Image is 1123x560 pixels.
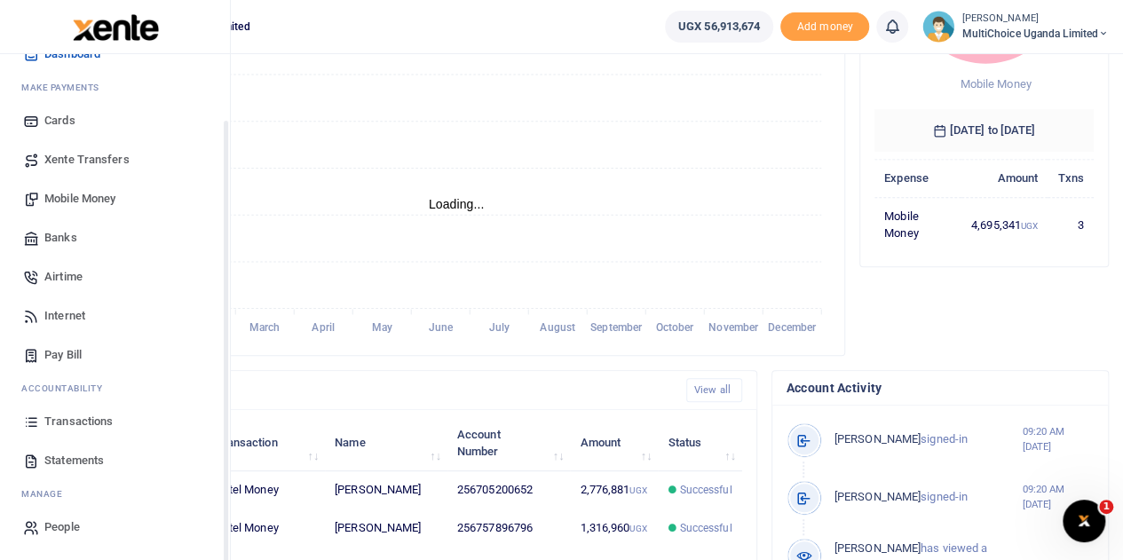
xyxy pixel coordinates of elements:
p: signed-in [834,430,1023,449]
tspan: April [312,321,335,334]
tspan: May [371,321,391,334]
span: Xente Transfers [44,151,130,169]
span: MultiChoice Uganda Limited [961,26,1109,42]
span: Statements [44,452,104,469]
span: Add money [780,12,869,42]
span: 1 [1099,500,1113,514]
span: anage [30,487,63,501]
small: UGX [629,524,646,533]
span: Successful [679,482,732,498]
span: Banks [44,229,77,247]
a: Banks [14,218,216,257]
td: 1,316,960 [570,509,658,548]
a: People [14,508,216,547]
th: Amount: activate to sort column ascending [570,415,658,470]
small: 09:20 AM [DATE] [1022,424,1094,454]
tspan: June [428,321,453,334]
span: Cards [44,112,75,130]
h6: [DATE] to [DATE] [874,109,1094,152]
span: Internet [44,307,85,325]
td: [PERSON_NAME] [325,509,447,548]
th: Account Number: activate to sort column ascending [447,415,571,470]
a: UGX 56,913,674 [665,11,773,43]
a: Airtime [14,257,216,296]
li: M [14,480,216,508]
a: Add money [780,19,869,32]
img: profile-user [922,11,954,43]
span: countability [35,382,102,395]
th: Name: activate to sort column ascending [325,415,447,470]
span: Successful [679,520,732,536]
a: Xente Transfers [14,140,216,179]
tspan: October [656,321,695,334]
span: People [44,518,80,536]
a: logo-small logo-large logo-large [71,20,159,33]
small: 09:20 AM [DATE] [1022,482,1094,512]
span: [PERSON_NAME] [834,432,921,446]
a: Dashboard [14,35,216,74]
span: Airtime [44,268,83,286]
td: 4,695,341 [961,197,1048,252]
td: Mobile Money [874,197,961,252]
span: UGX 56,913,674 [678,18,760,35]
th: Transaction: activate to sort column ascending [205,415,325,470]
th: Status: activate to sort column ascending [658,415,742,470]
iframe: Intercom live chat [1063,500,1105,542]
a: Mobile Money [14,179,216,218]
li: Toup your wallet [780,12,869,42]
li: Ac [14,375,216,402]
span: Mobile Money [44,190,115,208]
th: Expense [874,159,961,197]
small: UGX [629,485,646,495]
td: Airtel Money [205,509,325,548]
text: Loading... [429,197,485,211]
a: View all [686,378,742,402]
li: M [14,74,216,101]
span: Mobile Money [960,77,1031,91]
span: Dashboard [44,45,100,63]
a: profile-user [PERSON_NAME] MultiChoice Uganda Limited [922,11,1109,43]
a: Statements [14,441,216,480]
td: Airtel Money [205,471,325,509]
small: UGX [1021,221,1038,231]
tspan: December [768,321,817,334]
tspan: March [249,321,281,334]
tspan: September [590,321,643,334]
tspan: August [540,321,575,334]
h4: Recent Transactions [83,381,672,400]
a: Cards [14,101,216,140]
span: ake Payments [30,81,99,94]
span: Transactions [44,413,113,430]
a: Internet [14,296,216,335]
th: Txns [1048,159,1094,197]
span: Pay Bill [44,346,82,364]
td: [PERSON_NAME] [325,471,447,509]
h4: Account Activity [787,378,1094,398]
td: 256705200652 [447,471,571,509]
tspan: July [488,321,509,334]
tspan: November [708,321,759,334]
td: 2,776,881 [570,471,658,509]
th: Amount [961,159,1048,197]
a: Pay Bill [14,335,216,375]
td: 256757896796 [447,509,571,548]
span: [PERSON_NAME] [834,490,921,503]
span: [PERSON_NAME] [834,541,921,555]
small: [PERSON_NAME] [961,12,1109,27]
li: Wallet ballance [658,11,780,43]
a: Transactions [14,402,216,441]
td: 3 [1048,197,1094,252]
p: signed-in [834,488,1023,507]
img: logo-large [73,14,159,41]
